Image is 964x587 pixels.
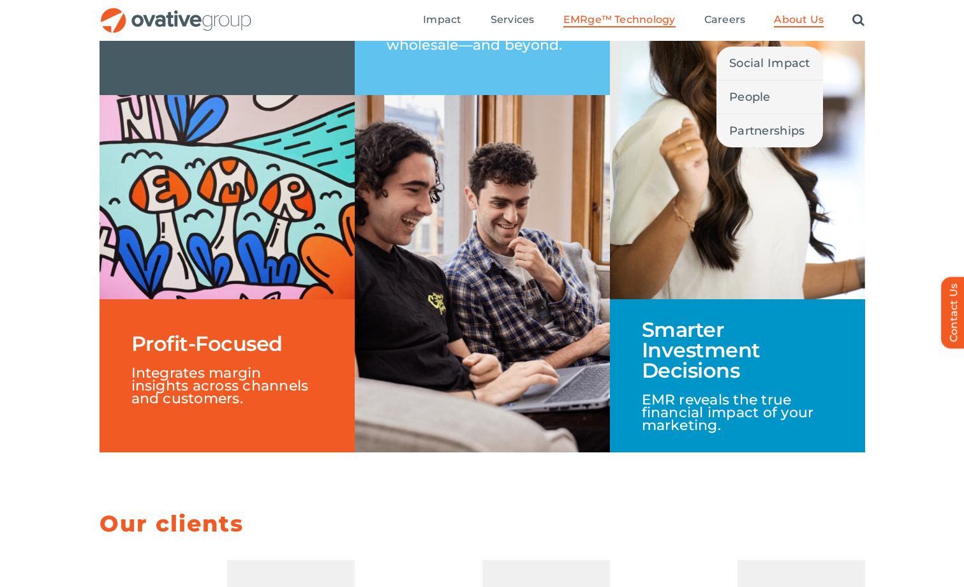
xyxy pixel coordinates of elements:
[100,516,865,531] h5: Our clients
[355,95,610,452] img: Revenue Collage – Middle
[774,13,824,26] span: About Us
[729,54,810,72] span: Social Impact
[423,13,461,27] a: Impact
[852,13,864,27] a: Search
[716,47,823,80] a: Social Impact
[131,334,283,354] h1: Profit-Focused
[642,381,833,432] p: EMR reveals the true financial impact of your marketing.
[704,13,746,26] span: Careers
[563,13,676,26] span: EMRge™ Technology
[716,114,823,147] a: Partnerships
[100,6,253,19] a: OG_Full_horizontal_RGB
[563,13,676,27] a: EMRge™ Technology
[716,80,823,114] a: People
[491,13,535,27] a: Services
[729,88,771,106] span: People
[774,13,824,27] a: About Us
[491,13,535,26] span: Services
[729,122,805,140] span: Partnerships
[423,13,461,26] span: Impact
[704,13,746,27] a: Careers
[100,95,355,299] img: EMR – Grid 1
[131,354,323,405] p: Integrates margin insights across channels and customers.
[642,320,833,381] h1: Smarter Investment Decisions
